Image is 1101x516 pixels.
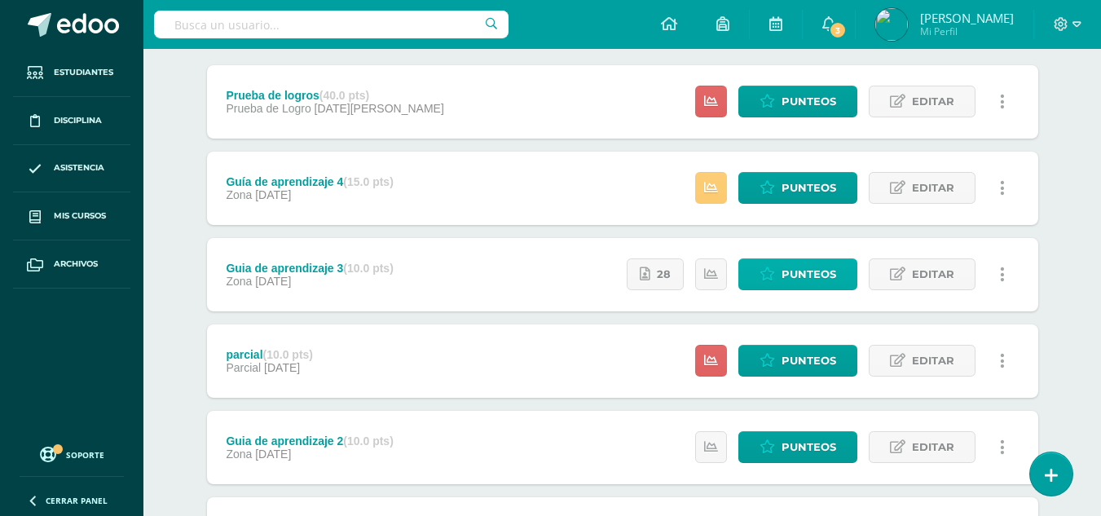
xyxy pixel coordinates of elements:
a: Punteos [738,345,857,377]
span: Mi Perfil [920,24,1014,38]
span: [DATE][PERSON_NAME] [315,102,444,115]
span: Punteos [782,259,836,289]
strong: (15.0 pts) [343,175,393,188]
img: 529e95d8c70de02c88ecaef2f0471237.png [875,8,908,41]
span: Editar [912,432,954,462]
span: Editar [912,173,954,203]
span: Archivos [54,258,98,271]
span: 3 [829,21,847,39]
span: Cerrar panel [46,495,108,506]
span: Asistencia [54,161,104,174]
span: Soporte [66,449,104,461]
a: Soporte [20,443,124,465]
strong: (40.0 pts) [319,89,369,102]
a: Archivos [13,240,130,289]
span: [DATE] [255,275,291,288]
span: Zona [226,188,252,201]
a: Asistencia [13,145,130,193]
strong: (10.0 pts) [263,348,313,361]
strong: (10.0 pts) [343,434,393,448]
a: Disciplina [13,97,130,145]
span: Zona [226,448,252,461]
a: Estudiantes [13,49,130,97]
span: Punteos [782,173,836,203]
div: Guía de aprendizaje 4 [226,175,393,188]
span: Zona [226,275,252,288]
span: Estudiantes [54,66,113,79]
div: parcial [226,348,313,361]
span: 28 [657,259,671,289]
span: Disciplina [54,114,102,127]
a: 28 [627,258,684,290]
span: Punteos [782,346,836,376]
span: Punteos [782,86,836,117]
a: Mis cursos [13,192,130,240]
span: [DATE] [255,448,291,461]
span: [DATE] [255,188,291,201]
div: Guia de aprendizaje 2 [226,434,393,448]
input: Busca un usuario... [154,11,509,38]
span: Editar [912,86,954,117]
span: Editar [912,259,954,289]
span: [DATE] [264,361,300,374]
a: Punteos [738,86,857,117]
span: [PERSON_NAME] [920,10,1014,26]
div: Prueba de logros [226,89,443,102]
span: Editar [912,346,954,376]
span: Parcial [226,361,261,374]
a: Punteos [738,258,857,290]
span: Prueba de Logro [226,102,310,115]
strong: (10.0 pts) [343,262,393,275]
span: Mis cursos [54,209,106,223]
a: Punteos [738,431,857,463]
div: Guia de aprendizaje 3 [226,262,393,275]
span: Punteos [782,432,836,462]
a: Punteos [738,172,857,204]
